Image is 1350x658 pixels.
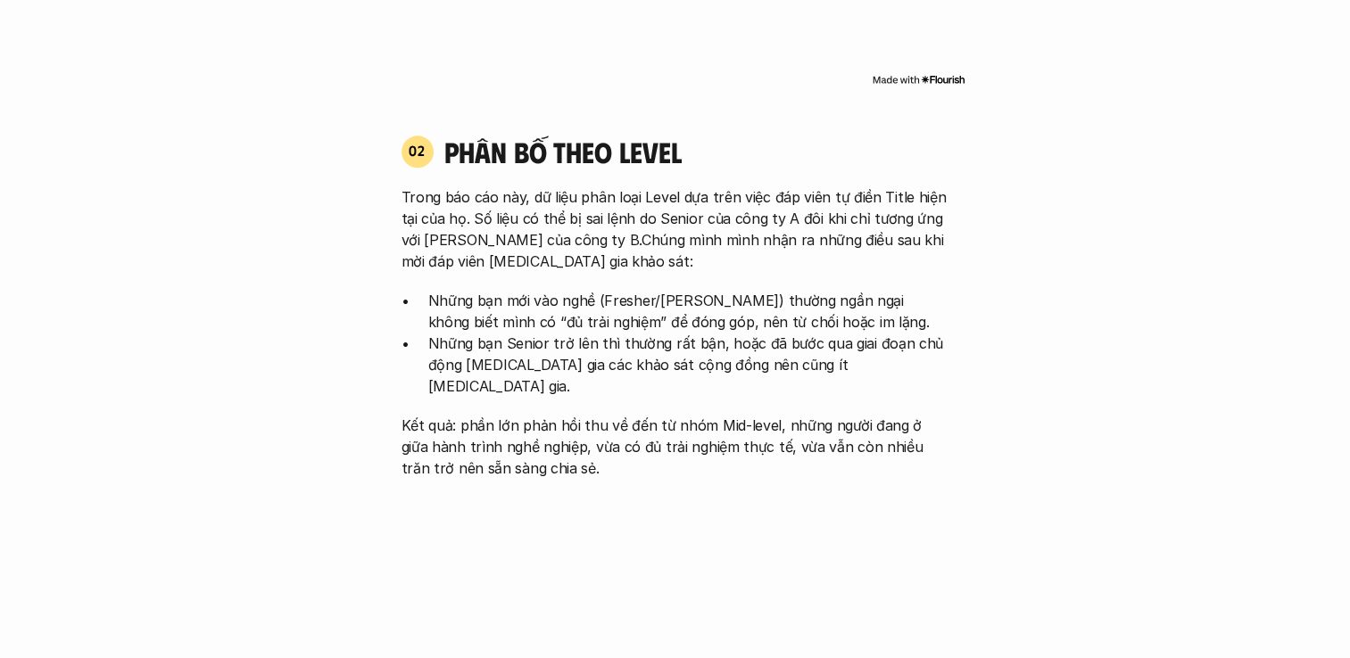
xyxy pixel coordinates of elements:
[409,144,426,158] p: 02
[444,135,949,169] h4: phân bố theo Level
[402,186,949,272] p: Trong báo cáo này, dữ liệu phân loại Level dựa trên việc đáp viên tự điền Title hiện tại của họ. ...
[428,290,949,333] p: Những bạn mới vào nghề (Fresher/[PERSON_NAME]) thường ngần ngại không biết mình có “đủ trải nghiệ...
[428,333,949,397] p: Những bạn Senior trở lên thì thường rất bận, hoặc đã bước qua giai đoạn chủ động [MEDICAL_DATA] g...
[402,415,949,479] p: Kết quả: phần lớn phản hồi thu về đến từ nhóm Mid-level, những người đang ở giữa hành trình nghề ...
[872,72,965,86] img: Made with Flourish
